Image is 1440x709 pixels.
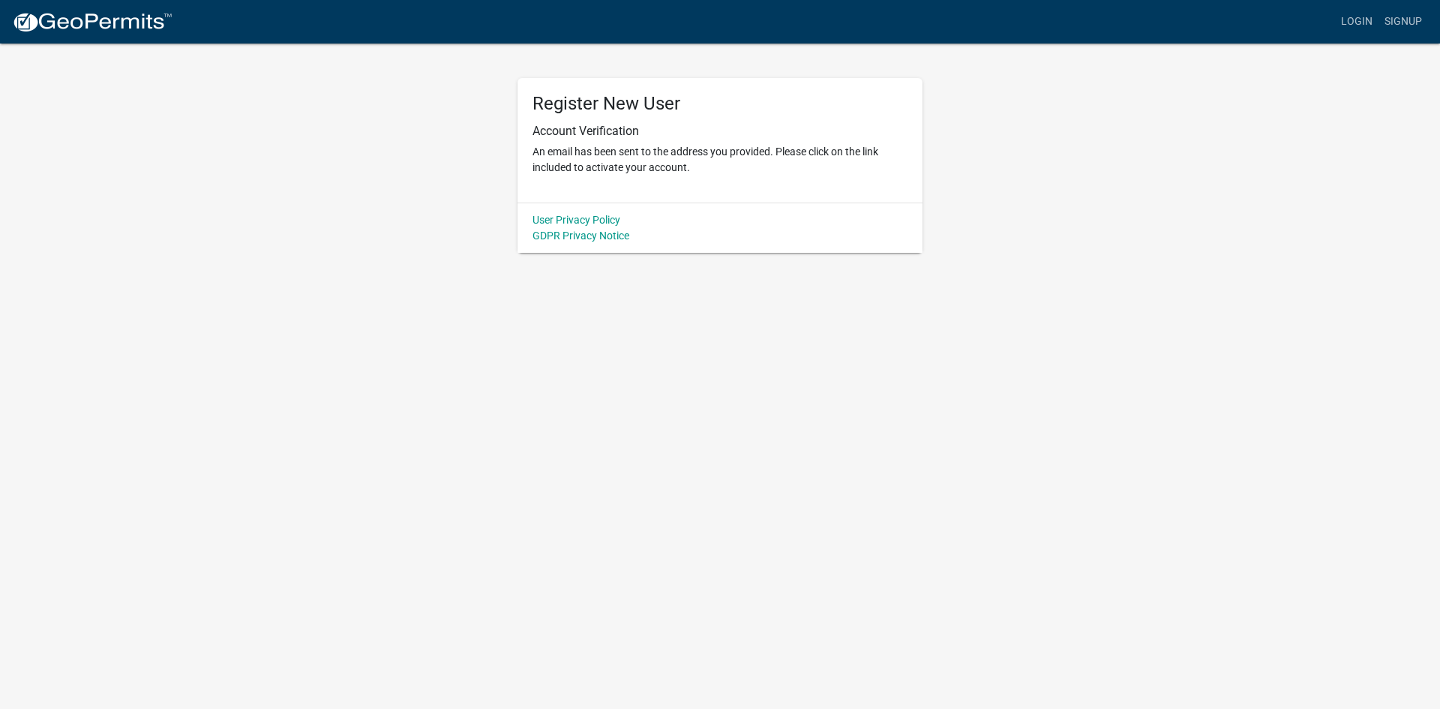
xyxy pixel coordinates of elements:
[1378,8,1428,36] a: Signup
[532,93,907,115] h5: Register New User
[532,214,620,226] a: User Privacy Policy
[532,230,629,242] a: GDPR Privacy Notice
[532,124,907,138] h6: Account Verification
[532,144,907,176] p: An email has been sent to the address you provided. Please click on the link included to activate...
[1335,8,1378,36] a: Login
